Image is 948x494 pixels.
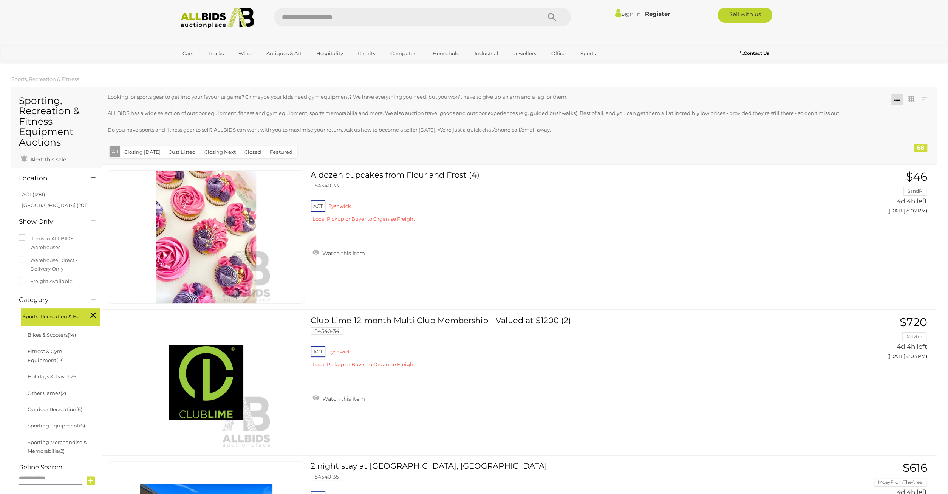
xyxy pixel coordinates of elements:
span: (2) [60,390,66,396]
a: Fitness & Gym Equipment(13) [28,348,64,363]
a: Hospitality [311,47,348,60]
span: Alert this sale [28,156,66,163]
a: Wine [234,47,257,60]
div: 68 [914,144,927,152]
a: ACT (1281) [22,191,45,197]
a: [GEOGRAPHIC_DATA] [178,60,241,72]
span: (2) [59,448,65,454]
a: $720 Mitzter 4d 4h left ([DATE] 8:03 PM) [803,316,929,363]
h4: Category [19,296,80,304]
a: Sports, Recreation & Fitness [11,76,79,82]
button: Just Listed [165,146,200,158]
label: Freight Available [19,277,73,286]
h4: Show Only [19,218,80,225]
a: Household [428,47,465,60]
a: Register [645,10,670,17]
span: Watch this item [320,395,365,402]
a: $46 SandP 4d 4h left ([DATE] 8:02 PM) [803,170,929,218]
button: Search [533,8,571,26]
a: [GEOGRAPHIC_DATA] (201) [22,202,88,208]
span: (14) [68,332,76,338]
a: Industrial [470,47,503,60]
span: $720 [900,315,927,329]
a: Sporting Merchandise & Memorabilia(2) [28,439,87,454]
a: Outdoor Recreation(6) [28,406,82,412]
a: A dozen cupcakes from Flour and Frost (4) 54540-33 ACT Fyshwick Local Pickup or Buyer to Organise... [316,170,792,228]
button: Closing Next [200,146,240,158]
a: Sports [575,47,601,60]
a: Other Games(2) [28,390,66,396]
a: Computers [385,47,423,60]
label: Items in ALLBIDS Warehouses [19,234,94,252]
a: Jewellery [508,47,541,60]
h4: Refine Search [19,464,100,471]
img: 54540-33a.jpg [140,171,272,303]
label: Warehouse Direct - Delivery Only [19,256,94,274]
p: Looking for sports gear to get into your favourite game? Or maybe your kids need gym equipment? W... [108,93,857,101]
a: Bikes & Scooters(14) [28,332,76,338]
button: Featured [265,146,297,158]
span: $46 [906,170,927,184]
span: Watch this item [320,250,365,257]
span: (26) [69,373,78,379]
a: Contact Us [740,49,770,57]
a: Antiques & Art [261,47,306,60]
p: Do you have sports and fitness gear to sell? ALLBIDS can work with you to maximise your return. A... [108,125,857,134]
span: (6) [79,423,85,429]
a: Club Lime 12-month Multi Club Membership - Valued at $1200 (2) 54540-34 ACT Fyshwick Local Pickup... [316,316,792,373]
a: Sell with us [718,8,772,23]
img: Allbids.com.au [176,8,258,28]
span: $616 [903,461,927,475]
img: 54540-34a.png [140,316,272,449]
b: Contact Us [740,50,769,56]
a: Holidays & Travel(26) [28,373,78,379]
button: Closed [240,146,266,158]
p: ALLBIDS has a wide selection of outdoor equipment, fitness and gym equipment, sports memorabilia ... [108,109,857,118]
a: Charity [353,47,380,60]
a: Watch this item [311,247,367,258]
a: Watch this item [311,392,367,404]
a: Office [546,47,571,60]
a: Sporting Equipment(6) [28,423,85,429]
h1: Sporting, Recreation & Fitness Equipment Auctions [19,96,94,148]
a: Alert this sale [19,153,68,164]
a: Sign In [615,10,641,17]
span: Sports, Recreation & Fitness [23,310,79,321]
h4: Location [19,175,80,182]
span: | [642,9,644,18]
a: Trucks [203,47,229,60]
span: (6) [76,406,82,412]
a: Cars [178,47,198,60]
span: (13) [56,357,64,363]
button: Closing [DATE] [120,146,165,158]
button: All [110,146,120,157]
